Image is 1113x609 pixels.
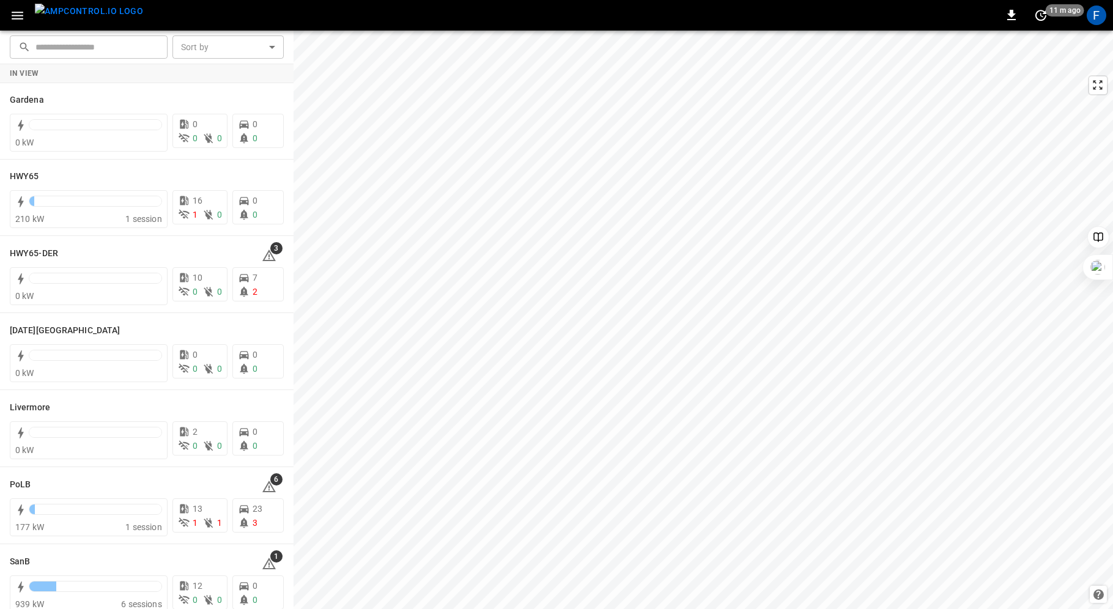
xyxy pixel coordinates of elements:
span: 0 [217,210,222,220]
span: 0 [253,133,257,143]
canvas: Map [294,31,1113,609]
h6: SanB [10,555,30,569]
span: 0 [193,350,198,360]
span: 0 [253,350,257,360]
span: 0 kW [15,445,34,455]
span: 0 [253,441,257,451]
span: 0 [193,119,198,129]
span: 0 [253,427,257,437]
span: 0 kW [15,368,34,378]
span: 1 session [125,214,161,224]
span: 3 [270,242,283,254]
span: 0 [253,196,257,205]
span: 12 [193,581,202,591]
span: 0 [193,287,198,297]
span: 10 [193,273,202,282]
span: 0 [193,595,198,605]
span: 1 [270,550,283,563]
span: 6 [270,473,283,485]
span: 210 kW [15,214,44,224]
span: 0 kW [15,138,34,147]
span: 16 [193,196,202,205]
span: 1 [217,518,222,528]
span: 0 [193,364,198,374]
span: 0 kW [15,291,34,301]
span: 0 [217,595,222,605]
h6: HWY65-DER [10,247,58,260]
span: 0 [217,441,222,451]
span: 6 sessions [121,599,162,609]
img: ampcontrol.io logo [35,4,143,19]
span: 2 [253,287,257,297]
h6: Gardena [10,94,44,107]
span: 0 [193,133,198,143]
span: 2 [193,427,198,437]
span: 1 session [125,522,161,532]
h6: Karma Center [10,324,120,338]
span: 13 [193,504,202,514]
span: 0 [217,287,222,297]
span: 0 [253,581,257,591]
span: 0 [253,364,257,374]
span: 1 [193,518,198,528]
span: 7 [253,273,257,282]
span: 177 kW [15,522,44,532]
span: 0 [253,119,257,129]
button: set refresh interval [1031,6,1051,25]
span: 0 [217,133,222,143]
span: 11 m ago [1046,4,1084,17]
span: 0 [253,595,257,605]
span: 0 [253,210,257,220]
h6: PoLB [10,478,31,492]
h6: Livermore [10,401,50,415]
strong: In View [10,69,39,78]
span: 23 [253,504,262,514]
div: profile-icon [1087,6,1106,25]
span: 0 [193,441,198,451]
span: 939 kW [15,599,44,609]
span: 1 [193,210,198,220]
span: 0 [217,364,222,374]
span: 3 [253,518,257,528]
h6: HWY65 [10,170,39,183]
